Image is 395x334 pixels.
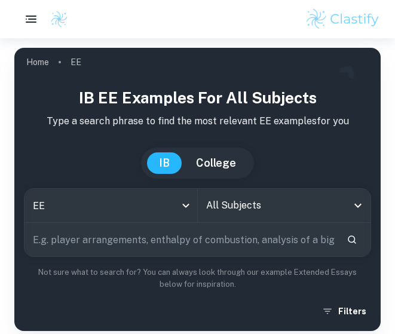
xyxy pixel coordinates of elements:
[24,114,371,128] p: Type a search phrase to find the most relevant EE examples for you
[71,56,81,69] p: EE
[26,54,49,71] a: Home
[342,229,362,250] button: Search
[14,48,381,331] img: profile cover
[24,86,371,109] h1: IB EE examples for all subjects
[147,152,182,174] button: IB
[25,223,337,256] input: E.g. player arrangements, enthalpy of combustion, analysis of a big city...
[24,266,371,291] p: Not sure what to search for? You can always look through our example Extended Essays below for in...
[319,301,371,322] button: Filters
[350,197,366,214] button: Open
[305,7,381,31] img: Clastify logo
[25,189,197,222] div: EE
[50,10,68,28] img: Clastify logo
[184,152,248,174] button: College
[43,10,68,28] a: Clastify logo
